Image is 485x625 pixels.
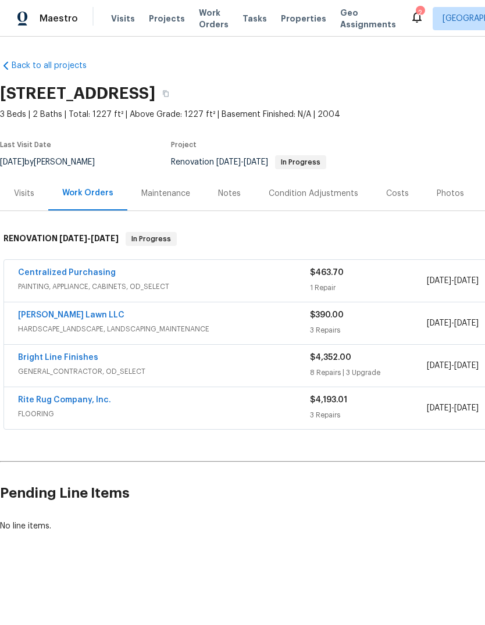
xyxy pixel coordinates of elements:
div: Notes [218,188,241,199]
span: Maestro [40,13,78,24]
h6: RENOVATION [3,232,119,246]
span: [DATE] [427,404,451,412]
span: $390.00 [310,311,344,319]
span: $463.70 [310,269,344,277]
span: $4,352.00 [310,353,351,362]
div: Maintenance [141,188,190,199]
span: - [216,158,268,166]
a: [PERSON_NAME] Lawn LLC [18,311,124,319]
span: [DATE] [244,158,268,166]
div: 8 Repairs | 3 Upgrade [310,367,427,378]
div: 3 Repairs [310,324,427,336]
span: [DATE] [454,404,479,412]
a: Centralized Purchasing [18,269,116,277]
span: [DATE] [427,277,451,285]
span: Properties [281,13,326,24]
span: - [427,360,479,372]
span: FLOORING [18,408,310,420]
span: Visits [111,13,135,24]
span: [DATE] [454,319,479,327]
div: 1 Repair [310,282,427,294]
span: $4,193.01 [310,396,347,404]
div: Costs [386,188,409,199]
div: Photos [437,188,464,199]
span: [DATE] [59,234,87,242]
span: - [427,275,479,287]
span: Work Orders [199,7,229,30]
span: [DATE] [454,277,479,285]
span: [DATE] [427,319,451,327]
span: - [427,402,479,414]
span: Renovation [171,158,326,166]
a: Bright Line Finishes [18,353,98,362]
a: Rite Rug Company, Inc. [18,396,111,404]
div: Work Orders [62,187,113,199]
span: - [427,317,479,329]
span: [DATE] [427,362,451,370]
span: GENERAL_CONTRACTOR, OD_SELECT [18,366,310,377]
span: [DATE] [216,158,241,166]
button: Copy Address [155,83,176,104]
div: Visits [14,188,34,199]
span: [DATE] [454,362,479,370]
span: Geo Assignments [340,7,396,30]
span: [DATE] [91,234,119,242]
span: Projects [149,13,185,24]
span: In Progress [276,159,325,166]
span: PAINTING, APPLIANCE, CABINETS, OD_SELECT [18,281,310,292]
span: - [59,234,119,242]
div: Condition Adjustments [269,188,358,199]
span: Tasks [243,15,267,23]
span: Project [171,141,197,148]
span: In Progress [127,233,176,245]
div: 3 Repairs [310,409,427,421]
div: 2 [416,7,424,19]
span: HARDSCAPE_LANDSCAPE, LANDSCAPING_MAINTENANCE [18,323,310,335]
